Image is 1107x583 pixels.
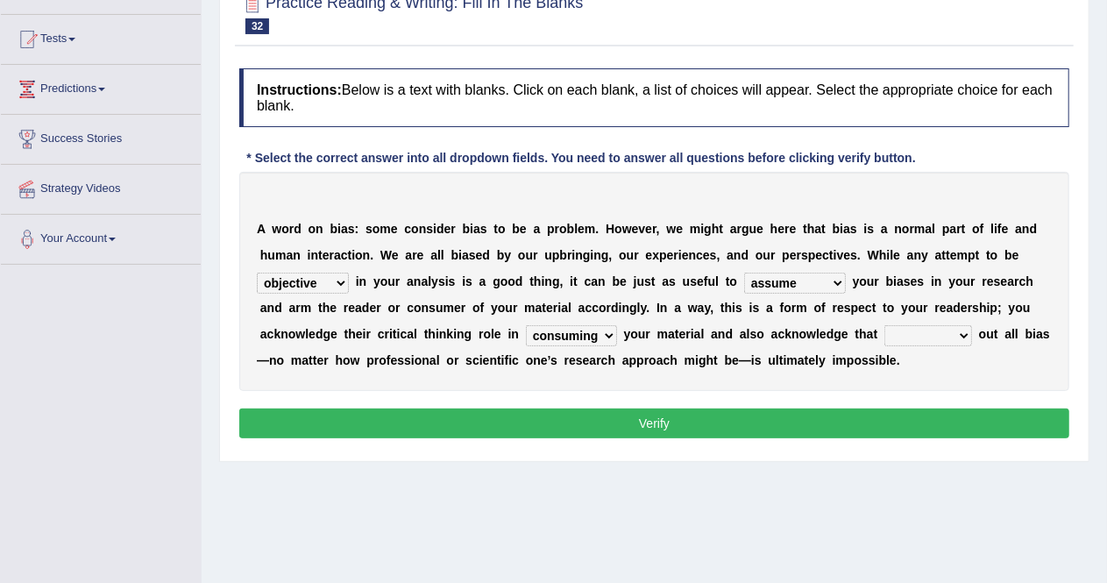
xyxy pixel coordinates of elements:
[585,274,592,288] b: c
[573,274,578,288] b: t
[483,248,491,262] b: d
[359,274,367,288] b: n
[963,274,971,288] b: u
[330,301,337,315] b: e
[575,248,583,262] b: n
[601,248,609,262] b: g
[784,222,789,236] b: r
[515,274,523,288] b: d
[1019,274,1026,288] b: c
[426,222,433,236] b: s
[726,274,730,288] b: t
[950,222,957,236] b: a
[987,274,994,288] b: e
[293,248,301,262] b: n
[286,248,293,262] b: a
[651,274,656,288] b: t
[790,248,797,262] b: e
[956,222,961,236] b: r
[578,222,585,236] b: e
[344,301,348,315] b: r
[465,274,472,288] b: s
[341,248,348,262] b: c
[669,274,676,288] b: s
[770,222,778,236] b: h
[667,248,674,262] b: e
[843,248,850,262] b: e
[859,274,867,288] b: o
[834,248,837,262] b: i
[593,248,601,262] b: n
[674,248,678,262] b: r
[555,222,559,236] b: r
[330,248,334,262] b: r
[926,222,933,236] b: a
[962,222,966,236] b: t
[730,274,738,288] b: o
[433,222,436,236] b: i
[662,274,669,288] b: a
[734,248,742,262] b: n
[682,248,689,262] b: e
[868,248,879,262] b: W
[480,222,487,236] b: s
[622,222,632,236] b: w
[493,274,500,288] b: g
[801,248,808,262] b: s
[476,248,483,262] b: e
[816,248,823,262] b: e
[567,222,575,236] b: b
[644,274,651,288] b: s
[441,248,444,262] b: l
[341,222,348,236] b: a
[334,248,341,262] b: a
[595,222,599,236] b: .
[763,248,771,262] b: u
[1014,274,1018,288] b: r
[431,274,438,288] b: y
[639,222,646,236] b: v
[620,274,627,288] b: e
[289,222,294,236] b: r
[690,274,697,288] b: s
[388,301,396,315] b: o
[1,15,201,59] a: Tests
[330,222,338,236] b: b
[407,301,414,315] b: c
[497,248,505,262] b: b
[829,248,834,262] b: t
[429,301,436,315] b: s
[308,248,311,262] b: i
[542,274,545,288] b: i
[935,248,942,262] b: a
[814,222,821,236] b: a
[257,222,266,236] b: A
[994,274,1001,288] b: s
[518,248,526,262] b: o
[498,222,506,236] b: o
[893,274,897,288] b: i
[697,274,704,288] b: e
[301,301,311,315] b: m
[414,274,422,288] b: n
[512,222,520,236] b: b
[404,222,411,236] b: c
[807,222,815,236] b: h
[462,248,469,262] b: a
[652,248,659,262] b: x
[609,248,613,262] b: ,
[942,248,947,262] b: t
[946,248,950,262] b: t
[451,222,455,236] b: r
[1026,274,1034,288] b: h
[534,222,541,236] b: a
[875,274,879,288] b: r
[968,248,976,262] b: p
[994,222,997,236] b: i
[619,248,627,262] b: o
[970,274,975,288] b: r
[417,248,424,262] b: e
[469,248,476,262] b: s
[323,248,330,262] b: e
[867,274,875,288] b: u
